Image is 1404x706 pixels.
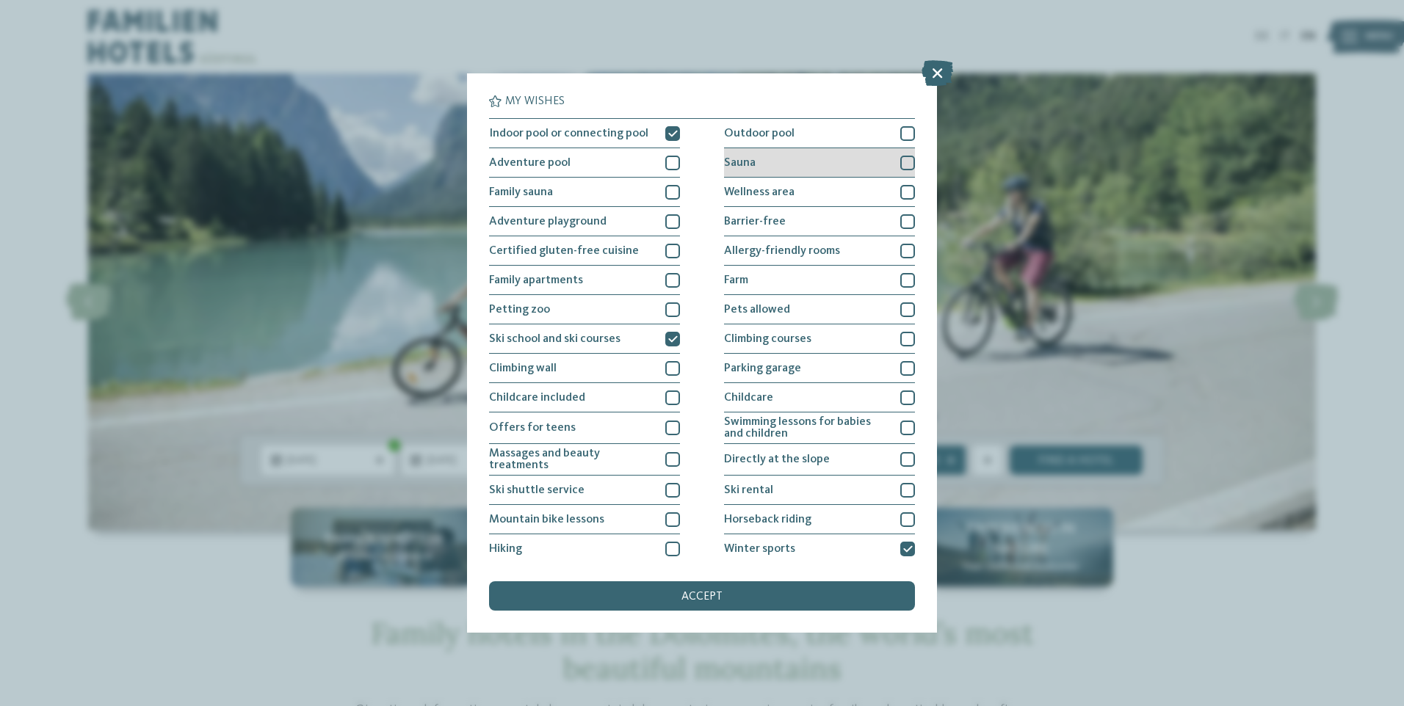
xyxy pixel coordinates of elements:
[724,416,889,440] span: Swimming lessons for babies and children
[724,186,795,198] span: Wellness area
[505,95,565,107] span: My wishes
[489,186,553,198] span: Family sauna
[681,591,723,603] span: accept
[489,245,639,257] span: Certified gluten-free cuisine
[724,128,795,139] span: Outdoor pool
[724,484,773,496] span: Ski rental
[724,514,811,525] span: Horseback riding
[724,333,811,345] span: Climbing courses
[489,304,550,316] span: Petting zoo
[489,543,522,555] span: Hiking
[489,333,620,345] span: Ski school and ski courses
[724,392,773,404] span: Childcare
[724,454,830,465] span: Directly at the slope
[489,514,604,525] span: Mountain bike lessons
[724,274,748,286] span: Farm
[489,128,648,139] span: Indoor pool or connecting pool
[724,245,840,257] span: Allergy-friendly rooms
[489,392,585,404] span: Childcare included
[489,422,576,434] span: Offers for teens
[489,448,654,471] span: Massages and beauty treatments
[489,363,557,374] span: Climbing wall
[724,304,790,316] span: Pets allowed
[489,274,583,286] span: Family apartments
[724,157,756,169] span: Sauna
[489,157,571,169] span: Adventure pool
[489,484,585,496] span: Ski shuttle service
[724,543,795,555] span: Winter sports
[724,216,786,228] span: Barrier-free
[724,363,801,374] span: Parking garage
[489,216,607,228] span: Adventure playground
